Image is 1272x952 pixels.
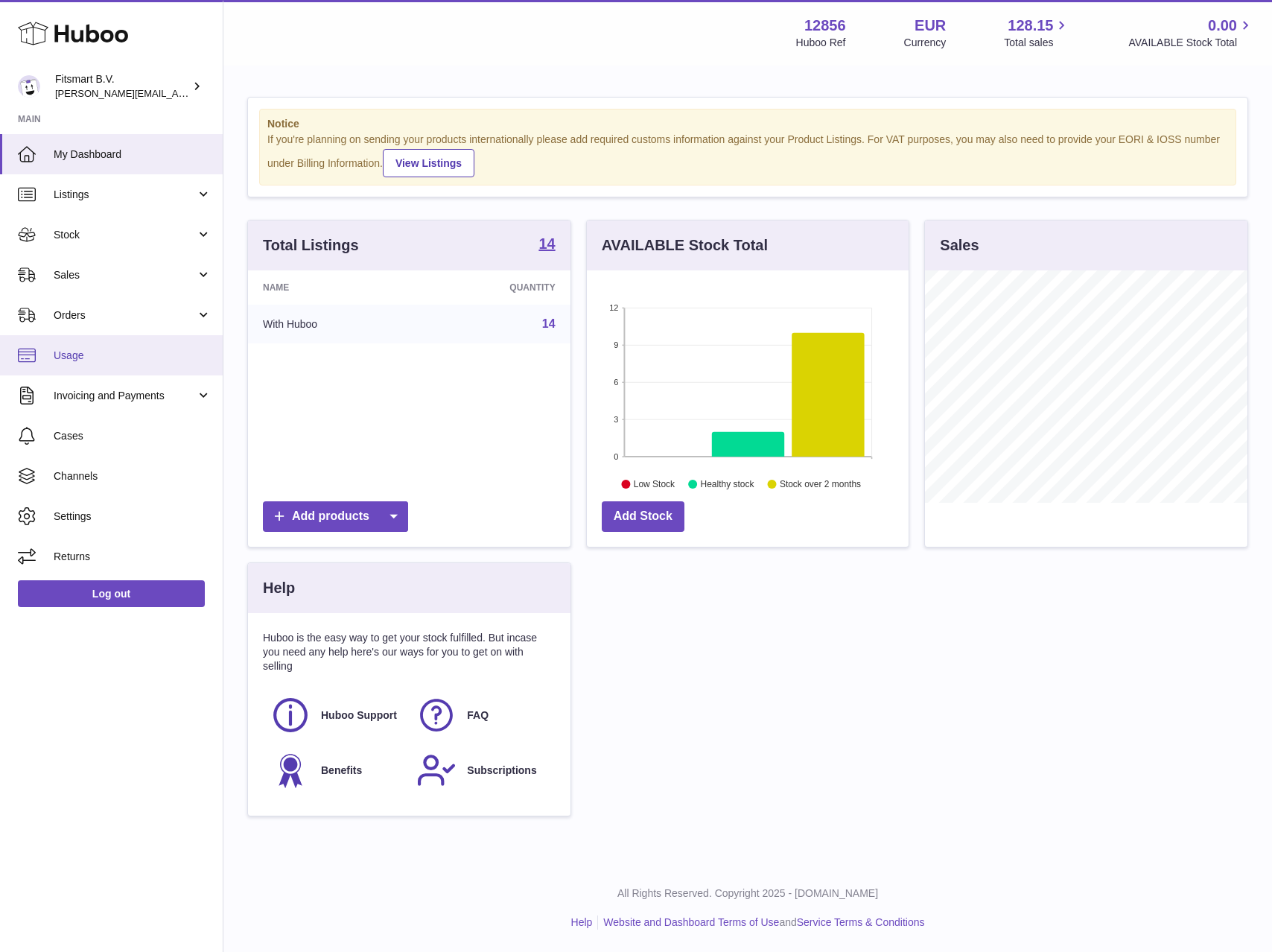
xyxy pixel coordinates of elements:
span: Stock [54,228,196,242]
span: Subscriptions [467,764,536,778]
a: 128.15 Total sales [1004,16,1070,50]
div: If you're planning on sending your products internationally please add required customs informati... [267,133,1228,177]
h3: Help [263,578,295,598]
img: jonathan@leaderoo.com [18,75,40,98]
text: 12 [609,303,618,312]
span: Invoicing and Payments [54,389,196,403]
text: Low Stock [634,479,675,489]
span: [PERSON_NAME][EMAIL_ADDRESS][DOMAIN_NAME] [55,87,299,99]
text: Healthy stock [700,479,754,489]
text: Stock over 2 months [780,479,861,489]
div: Fitsmart B.V. [55,72,189,101]
span: Sales [54,268,196,282]
strong: EUR [915,16,946,36]
p: All Rights Reserved. Copyright 2025 - [DOMAIN_NAME] [235,886,1260,901]
div: Currency [904,36,947,50]
h3: Sales [940,235,979,256]
span: My Dashboard [54,147,212,162]
text: 6 [614,378,618,387]
span: Cases [54,429,212,443]
li: and [598,915,924,930]
span: 0.00 [1208,16,1237,36]
span: Channels [54,469,212,483]
div: Huboo Ref [796,36,846,50]
a: Huboo Support [270,695,401,735]
p: Huboo is the easy way to get your stock fulfilled. But incase you need any help here's our ways f... [263,631,556,673]
span: Settings [54,510,212,524]
span: Total sales [1004,36,1070,50]
strong: 12856 [804,16,846,36]
h3: AVAILABLE Stock Total [602,235,768,256]
strong: Notice [267,117,1228,131]
th: Name [248,270,418,305]
a: Log out [18,580,205,607]
a: Service Terms & Conditions [797,916,925,928]
a: 14 [538,236,555,254]
a: Subscriptions [416,750,547,790]
span: Usage [54,349,212,363]
a: Add products [263,501,408,532]
text: 9 [614,340,618,349]
a: FAQ [416,695,547,735]
span: FAQ [467,708,489,723]
text: 3 [614,415,618,424]
span: AVAILABLE Stock Total [1128,36,1254,50]
a: Help [571,916,593,928]
span: Huboo Support [321,708,397,723]
td: With Huboo [248,305,418,343]
span: 128.15 [1008,16,1053,36]
span: Benefits [321,764,362,778]
a: 14 [542,317,556,330]
strong: 14 [538,236,555,251]
th: Quantity [418,270,570,305]
a: 0.00 AVAILABLE Stock Total [1128,16,1254,50]
a: Benefits [270,750,401,790]
span: Orders [54,308,196,323]
a: Add Stock [602,501,684,532]
a: View Listings [383,149,474,177]
a: Website and Dashboard Terms of Use [603,916,779,928]
span: Listings [54,188,196,202]
h3: Total Listings [263,235,359,256]
text: 0 [614,452,618,461]
span: Returns [54,550,212,564]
